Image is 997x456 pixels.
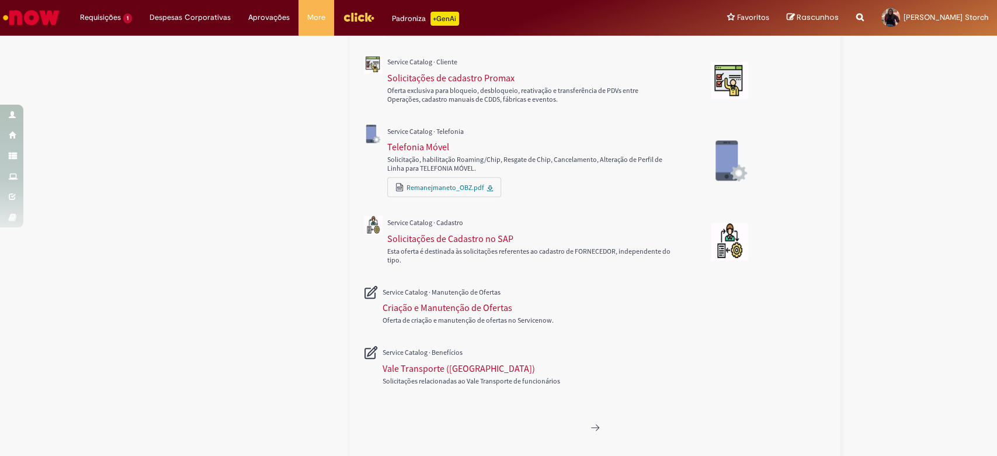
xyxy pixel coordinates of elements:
span: Despesas Corporativas [150,12,231,23]
span: Favoritos [737,12,769,23]
span: [PERSON_NAME] Storch [904,12,988,22]
a: Rascunhos [787,12,839,23]
span: 1 [123,13,132,23]
div: Padroniza [392,12,459,26]
img: ServiceNow [1,6,61,29]
span: Aprovações [248,12,290,23]
span: Requisições [80,12,121,23]
span: Rascunhos [797,12,839,23]
p: +GenAi [430,12,459,26]
img: click_logo_yellow_360x200.png [343,8,374,26]
span: More [307,12,325,23]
